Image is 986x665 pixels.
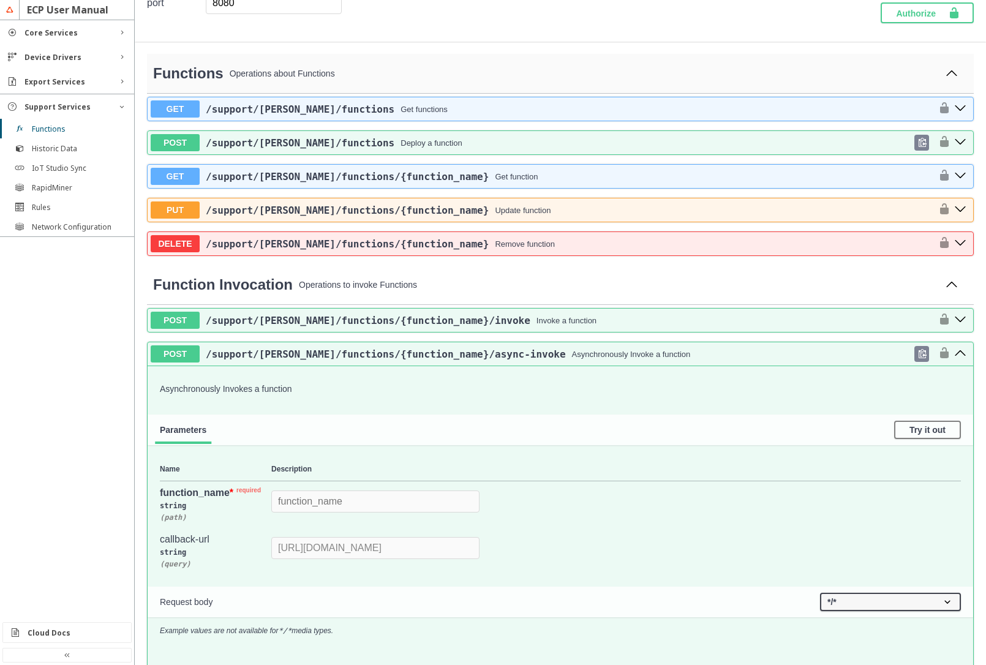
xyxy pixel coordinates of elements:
div: Copy to clipboard [914,135,929,151]
span: /support /[PERSON_NAME] /functions /{function_name} /invoke [206,315,530,326]
p: Asynchronously Invokes a function [160,384,961,394]
button: Collapse operation [942,65,962,83]
span: /support /[PERSON_NAME] /functions [206,103,394,115]
button: POST/support/[PERSON_NAME]/functions/{function_name}/invokeInvoke a function [151,312,932,329]
input: callback-url [271,537,480,559]
button: get ​/support​/faas​/functions​/{function_name} [950,168,970,184]
span: Parameters [160,425,206,435]
div: Asynchronously Invoke a function [572,350,691,359]
div: string [160,545,271,560]
button: GET/support/[PERSON_NAME]/functions/{function_name}Get function [151,168,932,185]
button: put ​/support​/faas​/functions​/{function_name} [950,202,970,218]
th: Name [160,457,271,481]
button: authorization button unlocked [932,102,950,116]
button: get ​/support​/faas​/functions [950,101,970,117]
button: delete ​/support​/faas​/functions​/{function_name} [950,236,970,252]
div: Get functions [401,105,448,114]
div: Get function [495,172,538,181]
button: post ​/support​/faas​/functions [950,135,970,151]
span: POST [151,134,200,151]
a: /support/[PERSON_NAME]/functions/{function_name} [206,205,489,216]
a: /support/[PERSON_NAME]/functions [206,137,394,149]
span: DELETE [151,235,200,252]
button: Try it out [894,421,961,439]
button: POST/support/[PERSON_NAME]/functions/{function_name}/async-invokeAsynchronously Invoke a function [151,345,911,363]
input: function_name [271,490,480,513]
button: authorization button unlocked [932,203,950,217]
select: Request content type [820,593,961,611]
a: Functions [153,65,224,82]
a: /support/[PERSON_NAME]/functions/{function_name} [206,238,489,250]
div: Update function [495,206,551,215]
span: GET [151,100,200,118]
h4: Request body [160,597,820,607]
div: ( query ) [160,560,271,568]
p: Operations to invoke Functions [299,280,936,290]
div: ( path ) [160,513,271,522]
button: authorization button unlocked [932,135,950,150]
span: /support /[PERSON_NAME] /functions /{function_name} [206,205,489,216]
a: /support/[PERSON_NAME]/functions/{function_name} [206,171,489,182]
span: Functions [153,65,224,81]
div: string [160,498,271,513]
button: GET/support/[PERSON_NAME]/functionsGet functions [151,100,932,118]
button: Collapse operation [942,276,962,295]
button: DELETE/support/[PERSON_NAME]/functions/{function_name}Remove function [151,235,932,252]
p: Operations about Functions [230,69,936,78]
button: authorization button unlocked [932,236,950,251]
button: post ​/support​/faas​/functions​/{function_name}​/async-invoke [950,346,970,362]
div: callback-url [160,534,264,545]
a: /support/[PERSON_NAME]/functions [206,103,394,115]
th: Description [271,457,961,481]
span: /support /[PERSON_NAME] /functions [206,137,394,149]
span: Authorize [896,7,948,19]
span: POST [151,312,200,329]
span: POST [151,345,200,363]
span: PUT [151,201,200,219]
span: /support /[PERSON_NAME] /functions /{function_name} [206,171,489,182]
button: Authorize [881,2,974,23]
button: authorization button unlocked [932,347,950,361]
div: Deploy a function [401,138,462,148]
button: POST/support/[PERSON_NAME]/functionsDeploy a function [151,134,911,151]
div: Copy to clipboard [914,346,929,362]
div: Invoke a function [536,316,596,325]
button: authorization button unlocked [932,169,950,184]
span: GET [151,168,200,185]
a: /support/[PERSON_NAME]/functions/{function_name}/invoke [206,315,530,326]
span: /support /[PERSON_NAME] /functions /{function_name} [206,238,489,250]
button: post ​/support​/faas​/functions​/{function_name}​/invoke [950,312,970,328]
i: Example values are not available for media types. [160,626,333,635]
a: Function Invocation [153,276,293,293]
div: function_name [160,487,264,498]
a: /support/[PERSON_NAME]/functions/{function_name}/async-invoke [206,348,566,360]
button: authorization button unlocked [932,313,950,328]
button: PUT/support/[PERSON_NAME]/functions/{function_name}Update function [151,201,932,219]
span: /support /[PERSON_NAME] /functions /{function_name} /async-invoke [206,348,566,360]
div: Remove function [495,239,555,249]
